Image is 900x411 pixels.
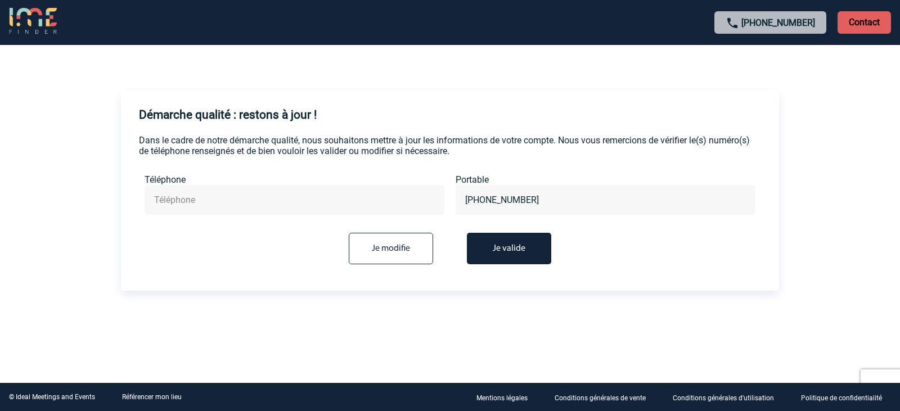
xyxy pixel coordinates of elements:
[122,393,182,401] a: Référencer mon lieu
[838,11,891,34] p: Contact
[9,393,95,401] div: © Ideal Meetings and Events
[664,392,792,403] a: Conditions générales d'utilisation
[801,394,882,402] p: Politique de confidentialité
[151,192,438,208] input: Téléphone
[139,108,317,121] h4: Démarche qualité : restons à jour !
[462,192,749,208] input: Portable
[349,233,433,264] input: Je modifie
[139,135,761,156] p: Dans le cadre de notre démarche qualité, nous souhaitons mettre à jour les informations de votre ...
[145,174,444,185] label: Téléphone
[546,392,664,403] a: Conditions générales de vente
[456,174,755,185] label: Portable
[555,394,646,402] p: Conditions générales de vente
[467,392,546,403] a: Mentions légales
[467,233,551,264] button: Je valide
[726,16,739,30] img: call-24-px.png
[476,394,528,402] p: Mentions légales
[792,392,900,403] a: Politique de confidentialité
[741,17,815,28] a: [PHONE_NUMBER]
[673,394,774,402] p: Conditions générales d'utilisation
